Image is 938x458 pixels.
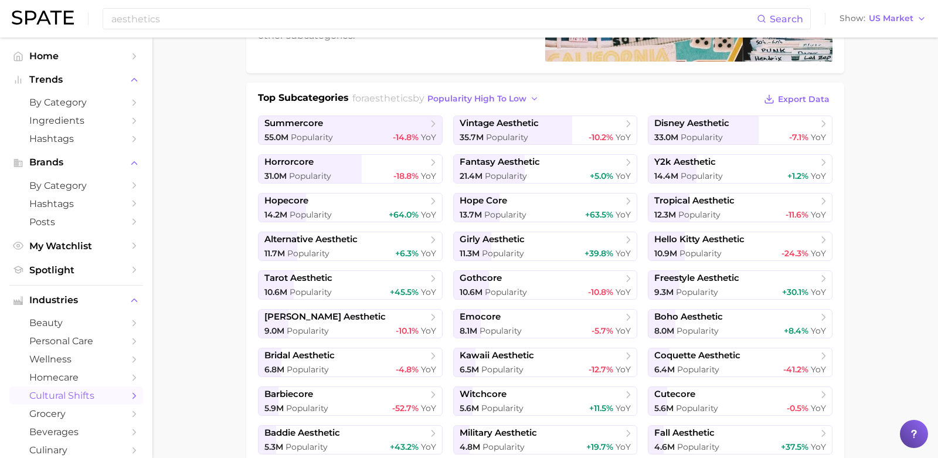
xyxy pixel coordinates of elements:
a: military aesthetic4.8m Popularity+19.7% YoY [453,425,638,454]
span: YoY [811,171,826,181]
span: Popularity [676,403,718,413]
span: Popularity [480,325,522,336]
span: -52.7% [392,403,419,413]
span: YoY [421,403,436,413]
span: fall aesthetic [654,428,715,439]
span: +30.1% [782,287,808,297]
span: Popularity [678,209,721,220]
span: 6.4m [654,364,675,375]
img: SPATE [12,11,74,25]
span: 6.8m [264,364,284,375]
span: +37.5% [781,442,808,452]
span: YoY [421,248,436,259]
span: Brands [29,157,123,168]
span: cultural shifts [29,390,123,401]
a: beverages [9,423,143,441]
a: fall aesthetic4.6m Popularity+37.5% YoY [648,425,832,454]
span: hopecore [264,195,308,206]
a: witchcore5.6m Popularity+11.5% YoY [453,386,638,416]
span: YoY [421,171,436,181]
span: fantasy aesthetic [460,157,540,168]
span: Popularity [290,287,332,297]
span: kawaii aesthetic [460,350,534,361]
span: +11.5% [589,403,613,413]
span: +63.5% [585,209,613,220]
span: Popularity [677,325,719,336]
span: boho aesthetic [654,311,723,323]
span: Trends [29,74,123,85]
span: Industries [29,295,123,306]
span: YoY [811,442,826,452]
span: YoY [421,442,436,452]
a: bridal aesthetic6.8m Popularity-4.8% YoY [258,348,443,377]
span: -11.6% [786,209,808,220]
span: -12.7% [589,364,613,375]
span: US Market [869,15,913,22]
span: culinary [29,445,123,456]
span: 12.3m [654,209,676,220]
span: gothcore [460,273,502,284]
h1: Top Subcategories [258,91,349,108]
span: -0.5% [787,403,808,413]
span: -4.8% [396,364,419,375]
a: cultural shifts [9,386,143,405]
span: Popularity [679,248,722,259]
span: Popularity [484,209,526,220]
a: barbiecore5.9m Popularity-52.7% YoY [258,386,443,416]
span: Popularity [485,171,527,181]
span: YoY [811,364,826,375]
span: cutecore [654,389,695,400]
span: grocery [29,408,123,419]
span: freestyle aesthetic [654,273,739,284]
span: Popularity [677,442,719,452]
span: 5.6m [654,403,674,413]
span: +39.8% [584,248,613,259]
a: hopecore14.2m Popularity+64.0% YoY [258,193,443,222]
span: Popularity [286,442,328,452]
a: beauty [9,314,143,332]
span: Hashtags [29,198,123,209]
a: hope core13.7m Popularity+63.5% YoY [453,193,638,222]
span: beverages [29,426,123,437]
span: YoY [616,364,631,375]
a: Posts [9,213,143,231]
span: 14.2m [264,209,287,220]
span: YoY [811,403,826,413]
span: 8.0m [654,325,674,336]
button: Trends [9,71,143,89]
span: Spotlight [29,264,123,276]
a: tarot aesthetic10.6m Popularity+45.5% YoY [258,270,443,300]
a: personal care [9,332,143,350]
a: by Category [9,93,143,111]
a: emocore8.1m Popularity-5.7% YoY [453,309,638,338]
span: +8.4% [784,325,808,336]
span: Popularity [291,132,333,143]
span: -10.2% [589,132,613,143]
span: Popularity [676,287,718,297]
a: wellness [9,350,143,368]
span: YoY [616,248,631,259]
span: -24.3% [781,248,808,259]
span: Popularity [677,364,719,375]
span: Popularity [286,403,328,413]
span: girly aesthetic [460,234,525,245]
a: summercore55.0m Popularity-14.8% YoY [258,116,443,145]
span: YoY [616,442,631,452]
a: grocery [9,405,143,423]
span: Search [770,13,803,25]
span: 11.7m [264,248,285,259]
a: y2k aesthetic14.4m Popularity+1.2% YoY [648,154,832,184]
span: hope core [460,195,507,206]
span: 5.3m [264,442,283,452]
span: YoY [811,209,826,220]
span: -18.8% [393,171,419,181]
span: YoY [421,209,436,220]
span: Popularity [290,209,332,220]
a: Home [9,47,143,65]
span: YoY [421,364,436,375]
span: Popularity [482,442,525,452]
span: bridal aesthetic [264,350,335,361]
a: tropical aesthetic12.3m Popularity-11.6% YoY [648,193,832,222]
span: wellness [29,354,123,365]
span: +5.0% [590,171,613,181]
